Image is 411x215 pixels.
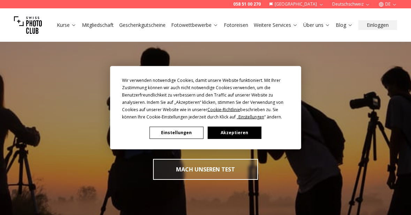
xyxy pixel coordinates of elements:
[238,114,264,120] span: Einstellungen
[122,76,289,120] div: Wir verwenden notwendige Cookies, damit unsere Website funktioniert. Mit Ihrer Zustimmung können ...
[207,106,240,112] span: Cookie-Richtlinie
[150,126,203,139] button: Einstellungen
[207,126,261,139] button: Akzeptieren
[110,66,301,149] div: Cookie Consent Prompt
